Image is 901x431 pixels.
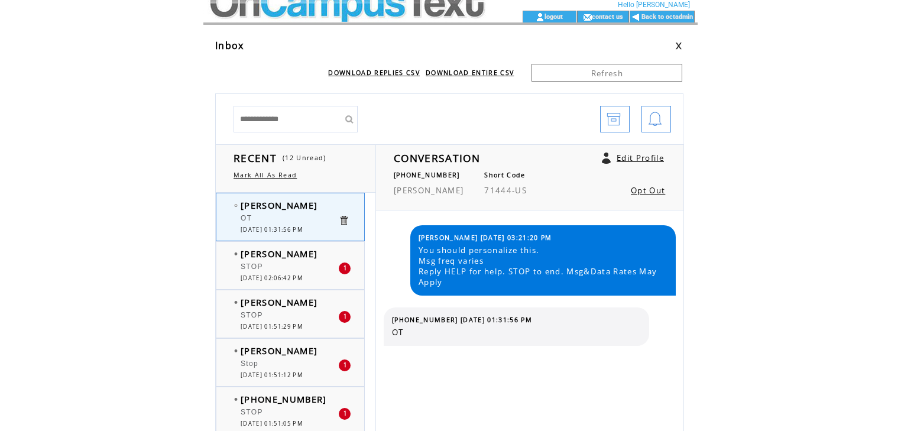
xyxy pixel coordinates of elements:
[641,13,693,21] a: Back to octadmin
[241,345,317,357] span: [PERSON_NAME]
[484,185,527,196] span: 71444-US
[241,359,258,368] span: Stop
[234,171,297,179] a: Mark All As Read
[241,323,303,330] span: [DATE] 01:51:29 PM
[631,185,665,196] a: Opt Out
[339,263,351,274] div: 1
[531,64,682,82] a: Refresh
[234,151,277,165] span: RECENT
[234,301,238,304] img: bulletFull.png
[618,1,690,9] span: Hello [PERSON_NAME]
[234,349,238,352] img: bulletFull.png
[426,69,514,77] a: DOWNLOAD ENTIRE CSV
[648,106,662,133] img: bell.png
[234,204,238,207] img: bulletEmpty.png
[339,359,351,371] div: 1
[241,408,263,416] span: STOP
[241,311,263,319] span: STOP
[607,106,621,133] img: archive.png
[241,263,263,271] span: STOP
[545,12,563,20] a: logout
[241,214,252,222] span: OT
[241,248,317,260] span: [PERSON_NAME]
[484,171,525,179] span: Short Code
[583,12,592,22] img: contact_us_icon.gif
[241,274,303,282] span: [DATE] 02:06:42 PM
[241,199,317,211] span: [PERSON_NAME]
[592,12,623,20] a: contact us
[419,245,667,287] span: You should personalize this. Msg freq varies Reply HELP for help. STOP to end. Msg&Data Rates May...
[338,215,349,226] a: Click to delete these messgaes
[392,316,532,324] span: [PHONE_NUMBER] [DATE] 01:31:56 PM
[283,154,326,162] span: (12 Unread)
[394,171,460,179] span: [PHONE_NUMBER]
[617,153,664,163] a: Edit Profile
[631,12,640,22] img: backArrow.gif
[328,69,420,77] a: DOWNLOAD REPLIES CSV
[241,393,327,405] span: [PHONE_NUMBER]
[241,226,303,234] span: [DATE] 01:31:56 PM
[339,408,351,420] div: 1
[234,398,238,401] img: bulletFull.png
[602,153,611,164] a: Click to edit user profile
[340,106,358,132] input: Submit
[215,39,244,52] span: Inbox
[419,234,552,242] span: [PERSON_NAME] [DATE] 03:21:20 PM
[241,296,317,308] span: [PERSON_NAME]
[234,252,238,255] img: bulletFull.png
[392,327,640,338] span: OT
[241,371,303,379] span: [DATE] 01:51:12 PM
[394,185,464,196] span: [PERSON_NAME]
[394,151,480,165] span: CONVERSATION
[536,12,545,22] img: account_icon.gif
[339,311,351,323] div: 1
[241,420,303,427] span: [DATE] 01:51:05 PM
